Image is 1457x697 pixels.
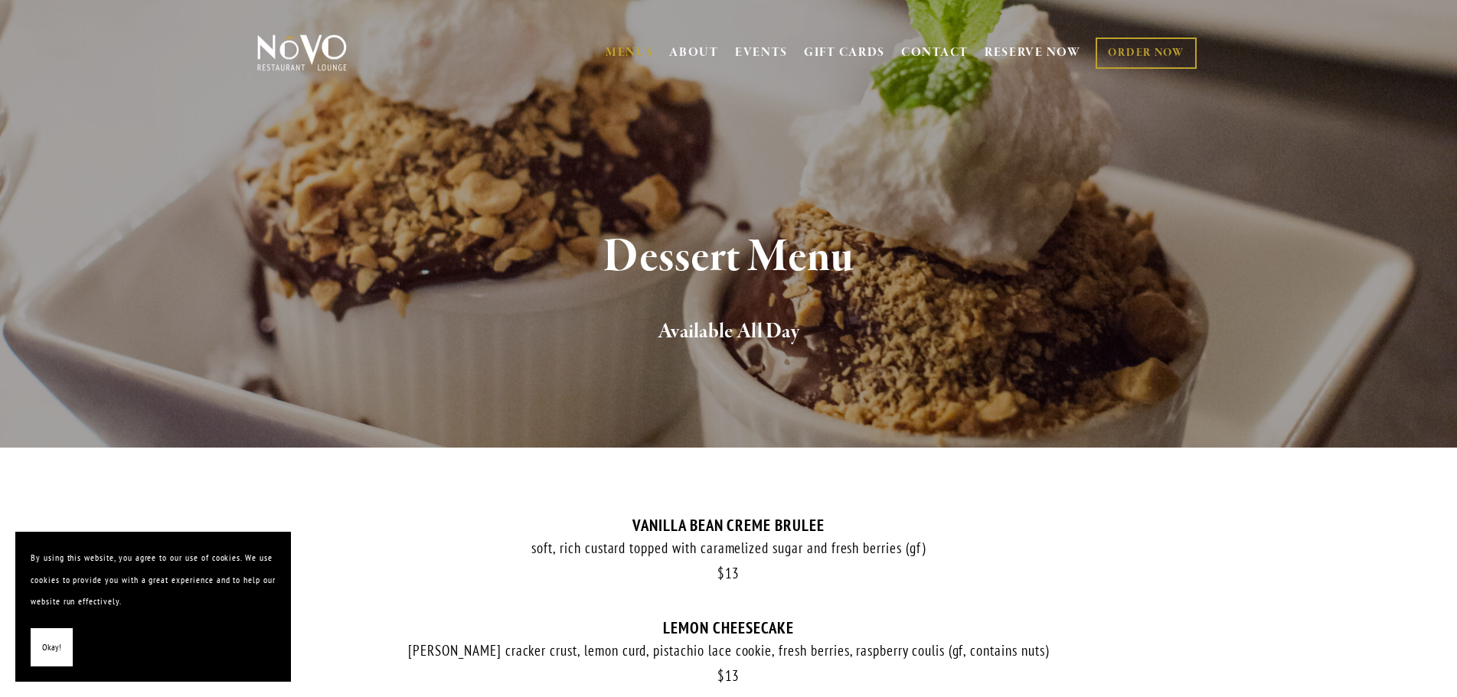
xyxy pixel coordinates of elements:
[1096,37,1196,69] a: ORDER NOW
[254,618,1204,637] div: LEMON CHEESECAKE
[42,637,61,659] span: Okay!
[901,38,969,67] a: CONTACT
[254,565,1204,582] div: 13
[717,564,725,582] span: $
[804,38,885,67] a: GIFT CARDS
[254,667,1204,685] div: 13
[31,547,276,613] p: By using this website, you agree to our use of cookies. We use cookies to provide you with a grea...
[606,45,654,60] a: MENUS
[254,516,1204,535] div: VANILLA BEAN CREME BRULEE
[31,628,73,667] button: Okay!
[254,641,1204,660] div: [PERSON_NAME] cracker crust, lemon curd, pistachio lace cookie, fresh berries, raspberry coulis (...
[985,38,1081,67] a: RESERVE NOW
[283,316,1175,348] h2: Available All Day
[735,45,788,60] a: EVENTS
[15,532,291,682] section: Cookie banner
[254,539,1204,558] div: soft, rich custard topped with caramelized sugar and fresh berries (gf)
[669,45,719,60] a: ABOUT
[283,233,1175,282] h1: Dessert Menu
[254,34,350,72] img: Novo Restaurant &amp; Lounge
[717,666,725,685] span: $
